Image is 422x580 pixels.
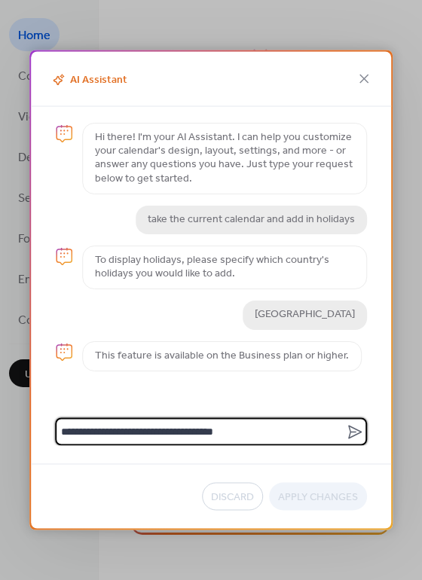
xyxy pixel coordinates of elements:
p: [GEOGRAPHIC_DATA] [255,308,355,322]
img: chat-logo.svg [55,247,73,265]
img: chat-logo.svg [55,343,73,361]
p: Hi there! I'm your AI Assistant. I can help you customize your calendar's design, layout, setting... [95,131,354,186]
img: chat-logo.svg [55,125,73,143]
p: To display holidays, please specify which country's holidays you would like to add. [95,254,354,281]
p: This feature is available on the Business plan or higher. [95,350,349,363]
p: take the current calendar and add in holidays [148,213,355,227]
span: AI Assistant [49,72,127,89]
